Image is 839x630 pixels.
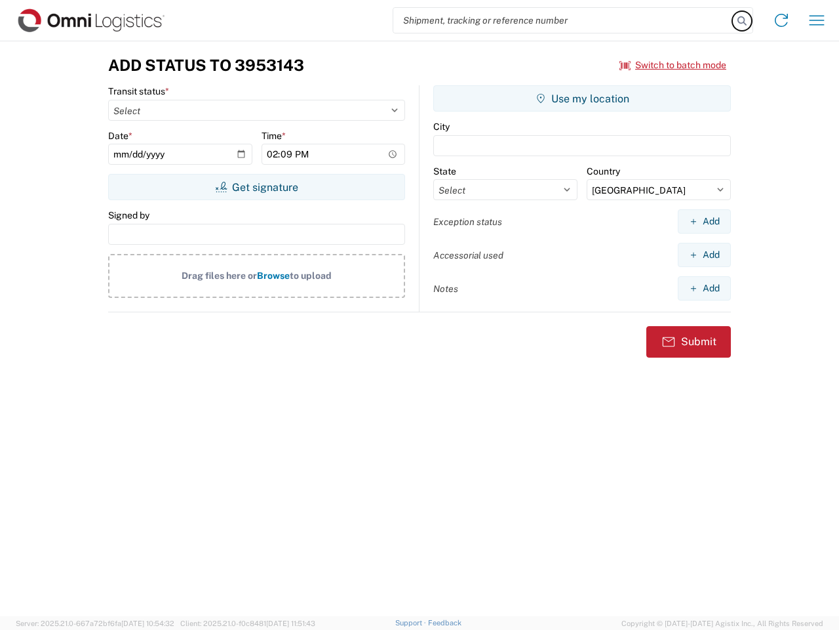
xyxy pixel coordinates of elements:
label: Transit status [108,85,169,97]
label: Accessorial used [433,249,503,261]
label: Time [262,130,286,142]
label: State [433,165,456,177]
label: Exception status [433,216,502,228]
input: Shipment, tracking or reference number [393,8,733,33]
span: to upload [290,270,332,281]
h3: Add Status to 3953143 [108,56,304,75]
a: Feedback [428,619,461,627]
label: Notes [433,283,458,295]
button: Add [678,243,731,267]
span: Copyright © [DATE]-[DATE] Agistix Inc., All Rights Reserved [621,618,823,629]
span: Server: 2025.21.0-667a72bf6fa [16,619,174,627]
span: Client: 2025.21.0-f0c8481 [180,619,315,627]
button: Add [678,276,731,301]
span: [DATE] 10:54:32 [121,619,174,627]
span: Browse [257,270,290,281]
label: Signed by [108,209,149,221]
label: Country [587,165,620,177]
label: City [433,121,450,133]
label: Date [108,130,132,142]
a: Support [395,619,428,627]
button: Use my location [433,85,731,112]
button: Submit [646,326,731,358]
button: Add [678,209,731,234]
button: Switch to batch mode [619,54,726,76]
span: [DATE] 11:51:43 [266,619,315,627]
span: Drag files here or [182,270,257,281]
button: Get signature [108,174,405,200]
